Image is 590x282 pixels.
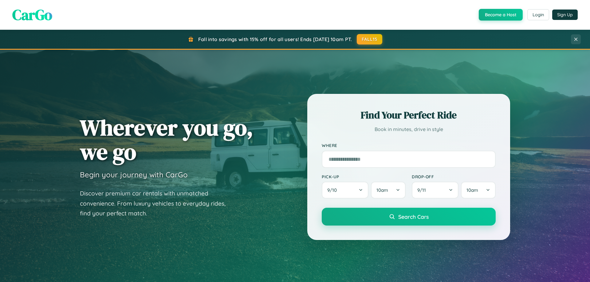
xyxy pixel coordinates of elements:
[80,188,234,218] p: Discover premium car rentals with unmatched convenience. From luxury vehicles to everyday rides, ...
[198,36,352,42] span: Fall into savings with 15% off for all users! Ends [DATE] 10am PT.
[527,9,549,20] button: Login
[322,125,496,134] p: Book in minutes, drive in style
[552,10,578,20] button: Sign Up
[461,182,496,199] button: 10am
[376,187,388,193] span: 10am
[417,187,429,193] span: 9 / 11
[322,174,406,179] label: Pick-up
[327,187,340,193] span: 9 / 10
[12,5,52,25] span: CarGo
[412,182,458,199] button: 9/11
[412,174,496,179] label: Drop-off
[371,182,406,199] button: 10am
[322,108,496,122] h2: Find Your Perfect Ride
[322,208,496,226] button: Search Cars
[80,115,253,164] h1: Wherever you go, we go
[322,143,496,148] label: Where
[322,182,368,199] button: 9/10
[466,187,478,193] span: 10am
[479,9,523,21] button: Become a Host
[398,213,429,220] span: Search Cars
[357,34,383,44] button: FALL15
[80,170,188,179] h3: Begin your journey with CarGo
